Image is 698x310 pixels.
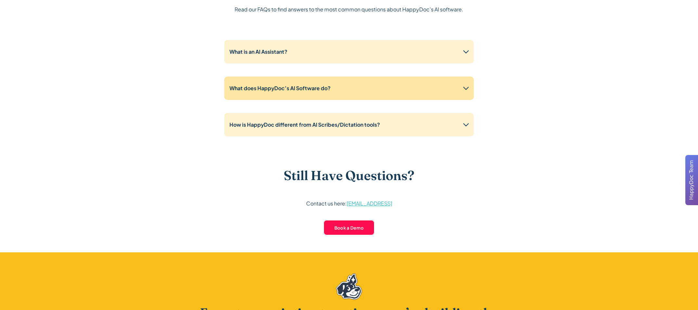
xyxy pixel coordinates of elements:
[235,5,463,14] p: Read our FAQs to find answers to the most common questions about HappyDoc's AI software.
[229,48,287,55] strong: What is an AI Assistant?
[229,85,330,92] strong: What does HappyDoc’s AI Software do?
[347,200,392,207] a: [EMAIL_ADDRESS]
[229,121,380,128] strong: How is HappyDoc different from AI Scribes/Dictation tools?
[306,199,392,208] p: Contact us here:
[284,168,414,183] h3: Still Have Questions?
[323,220,375,235] a: Book a Demo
